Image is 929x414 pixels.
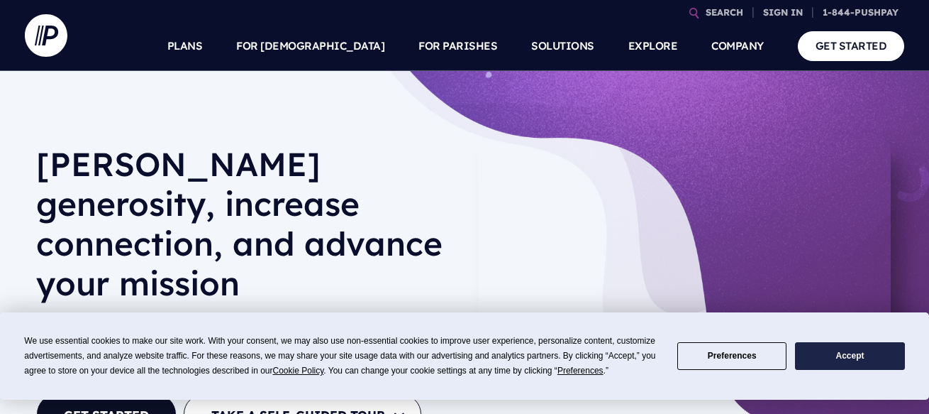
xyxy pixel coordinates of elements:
[531,21,594,71] a: SOLUTIONS
[418,21,497,71] a: FOR PARISHES
[557,366,603,376] span: Preferences
[36,144,453,315] h1: [PERSON_NAME] generosity, increase connection, and advance your mission
[236,21,384,71] a: FOR [DEMOGRAPHIC_DATA]
[167,21,203,71] a: PLANS
[677,342,786,370] button: Preferences
[711,21,764,71] a: COMPANY
[24,334,660,378] div: We use essential cookies to make our site work. With your consent, we may also use non-essential ...
[628,21,678,71] a: EXPLORE
[795,342,904,370] button: Accept
[798,31,905,60] a: GET STARTED
[273,366,324,376] span: Cookie Policy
